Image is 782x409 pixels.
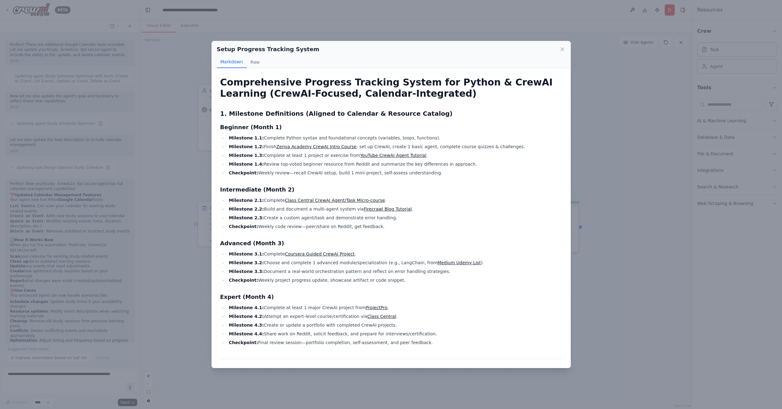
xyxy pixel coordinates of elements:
h1: Comprehensive Progress Tracking System for Python & CrewAI Learning (CrewAI-Focused, Calendar-Int... [220,77,562,99]
button: Markdown [217,56,247,68]
li: Complete Python syntax and foundational concepts (variables, loops, functions). [227,134,562,142]
a: Medium Udemy List [437,260,481,265]
strong: Checkpoint: [229,340,258,345]
strong: Milestone 2.1: [229,198,264,203]
strong: Milestone 3.3: [229,269,264,274]
li: Choose and complete 1 advanced module/specialization (e.g., LangChain, from ). [227,259,562,266]
strong: Milestone 2.2: [229,207,264,212]
li: Complete at least 1 major CrewAI project from . [227,304,562,311]
strong: Milestone 1.3: [229,153,264,158]
strong: Checkpoint: [229,170,258,175]
li: Finish : set up CrewAI, create 1 basic agent, complete course quizzes & challenges. [227,143,562,150]
strong: Milestone 4.1: [229,305,264,310]
strong: Milestone 1.1: [229,135,264,140]
li: Review top-voted beginner resource from Reddit and summarize the key differences in approach. [227,160,562,168]
strong: Checkpoint: [229,224,258,229]
a: Zenva Academy CrewAI Intro Course [276,144,357,149]
button: Raw [247,56,263,68]
strong: Milestone 3.2: [229,260,264,265]
strong: Checkpoint: [229,278,258,283]
li: Attempt an expert-level course/certification via . [227,313,562,320]
li: Complete . [227,197,562,204]
li: Weekly code review—peer/share on Reddit, get feedback. [227,223,562,230]
li: Build and document a multi-agent system via . [227,205,562,213]
strong: Beginner (Month 1) [220,124,282,130]
a: Firecrawl Blog Tutorial [364,207,412,212]
strong: Milestone 4.3: [229,323,264,328]
li: Final review session—portfolio completion, self-assessment, and peer feedback. [227,339,562,346]
a: YouTube CrewAI Agent Tutorial [360,153,426,158]
strong: Advanced (Month 3) [220,240,284,246]
h2: 1. Milestone Definitions (Aligned to Calendar & Resource Catalog) [220,109,562,118]
strong: Expert (Month 4) [220,294,274,300]
a: Class Central CrewAI Agent/Task Micro-course [285,198,385,203]
a: Class Central [367,314,396,319]
strong: Milestone 1.4: [229,162,264,167]
li: Document a real-world orchestration pattern and reflect on error handling strategies. [227,268,562,275]
li: Complete . [227,250,562,258]
li: Weekly project progress update, showcase artifact or code snippet. [227,276,562,284]
strong: Milestone 2.3: [229,215,264,220]
li: Weekly review—recall CrewAI setup, build 1 mini-project, self-assess understanding. [227,169,562,177]
strong: Intermediate (Month 2) [220,186,294,193]
li: Share work on Reddit, solicit feedback, and prepare for interviews/certification. [227,330,562,338]
li: Complete at least 1 project or exercise from . [227,152,562,159]
li: Create a custom agent/task and demonstrate error handling. [227,214,562,222]
li: Create or update a portfolio with completed CrewAI projects. [227,321,562,329]
a: Coursera Guided CrewAI Project [285,251,354,256]
strong: Milestone 1.2: [229,144,264,149]
strong: Milestone 3.1: [229,251,264,256]
a: ProjectPro [366,305,387,310]
h2: Setup Progress Tracking System [217,45,319,54]
strong: Milestone 4.4: [229,331,264,336]
strong: Milestone 4.2: [229,314,264,319]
